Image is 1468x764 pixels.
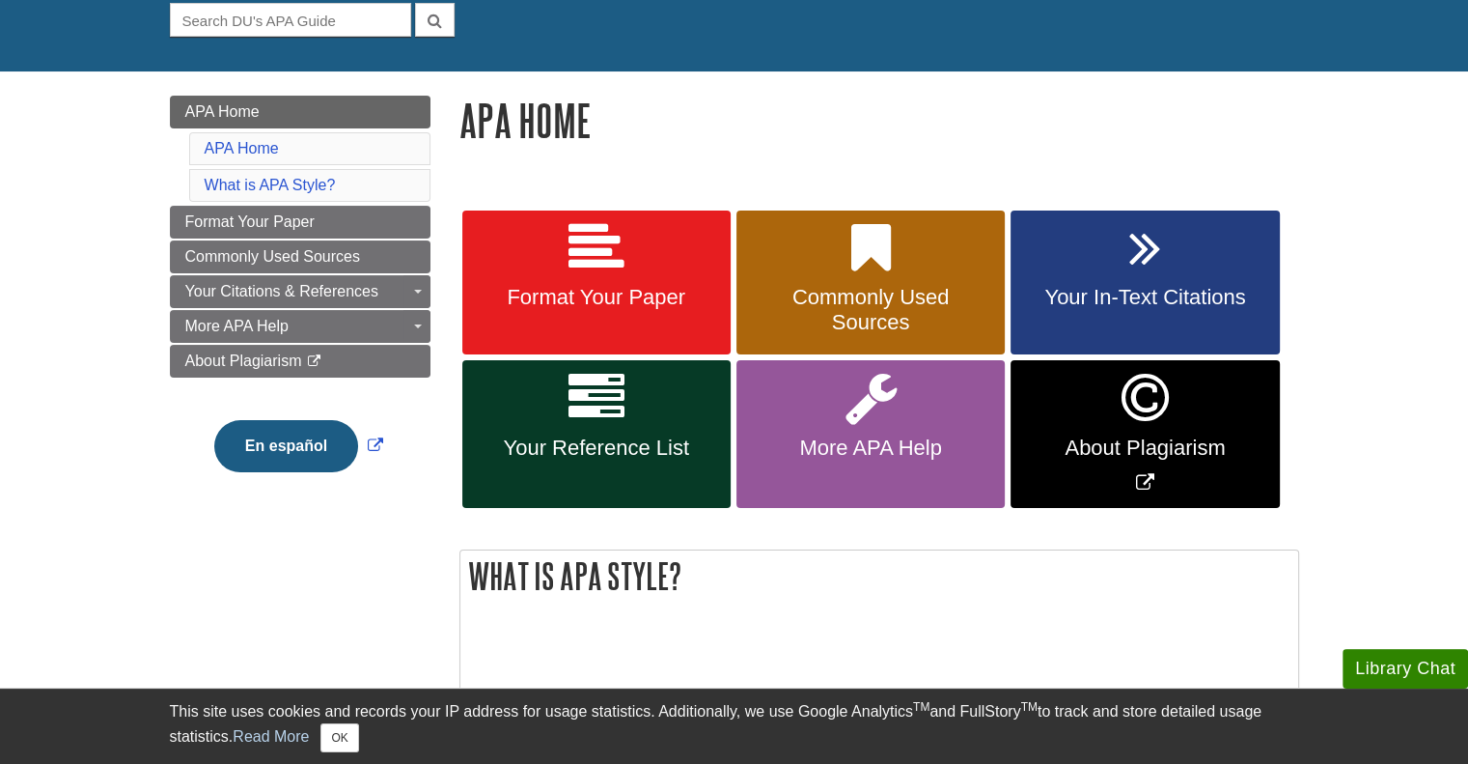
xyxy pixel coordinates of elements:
[185,213,315,230] span: Format Your Paper
[170,96,430,128] a: APA Home
[477,436,716,461] span: Your Reference List
[205,140,279,156] a: APA Home
[185,283,378,299] span: Your Citations & References
[736,211,1005,355] a: Commonly Used Sources
[170,3,411,37] input: Search DU's APA Guide
[913,700,929,714] sup: TM
[1021,700,1038,714] sup: TM
[1025,436,1264,461] span: About Plagiarism
[1011,211,1279,355] a: Your In-Text Citations
[185,318,289,334] span: More APA Help
[170,275,430,308] a: Your Citations & References
[233,728,309,745] a: Read More
[185,103,260,120] span: APA Home
[751,285,990,335] span: Commonly Used Sources
[170,310,430,343] a: More APA Help
[170,206,430,239] a: Format Your Paper
[460,551,1298,602] h2: What is APA Style?
[170,241,430,273] a: Commonly Used Sources
[462,360,731,508] a: Your Reference List
[1025,285,1264,310] span: Your In-Text Citations
[306,355,322,368] i: This link opens in a new window
[1343,649,1468,689] button: Library Chat
[477,285,716,310] span: Format Your Paper
[462,211,731,355] a: Format Your Paper
[185,353,302,369] span: About Plagiarism
[736,360,1005,508] a: More APA Help
[170,700,1299,752] div: This site uses cookies and records your IP address for usage statistics. Additionally, we use Goo...
[459,96,1299,145] h1: APA Home
[214,420,358,472] button: En español
[205,177,336,193] a: What is APA Style?
[170,345,430,378] a: About Plagiarism
[1011,360,1279,508] a: Link opens in new window
[320,723,358,752] button: Close
[209,438,388,454] a: Link opens in new window
[751,436,990,461] span: More APA Help
[185,248,360,265] span: Commonly Used Sources
[170,96,430,505] div: Guide Page Menu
